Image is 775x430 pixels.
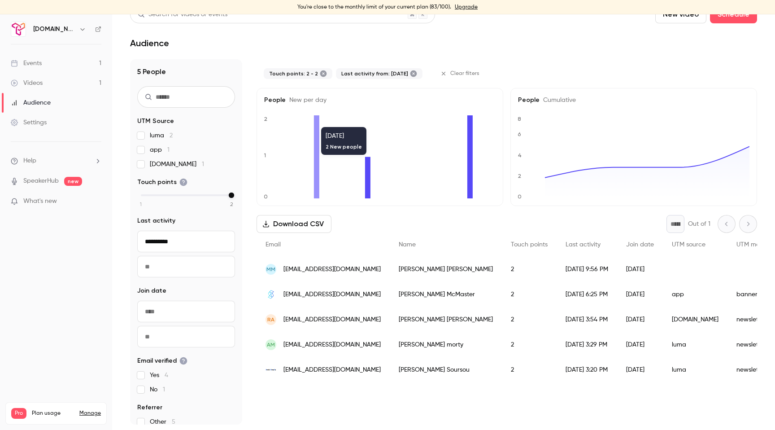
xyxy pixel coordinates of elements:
[437,66,485,81] button: Clear filters
[32,410,74,417] span: Plan usage
[502,357,557,382] div: 2
[617,357,663,382] div: [DATE]
[165,372,168,378] span: 4
[167,147,170,153] span: 1
[79,410,101,417] a: Manage
[557,307,617,332] div: [DATE] 3:54 PM
[390,282,502,307] div: [PERSON_NAME] McMaster
[390,257,502,282] div: [PERSON_NAME] [PERSON_NAME]
[688,219,710,228] p: Out of 1
[557,282,617,307] div: [DATE] 6:25 PM
[518,116,521,122] text: 8
[137,286,166,295] span: Join date
[202,161,204,167] span: 1
[267,316,274,324] span: RA
[64,177,82,186] span: new
[23,197,57,206] span: What's new
[266,364,276,375] img: socialkeepup.com
[390,307,502,332] div: [PERSON_NAME] [PERSON_NAME]
[266,241,281,248] span: Email
[663,332,727,357] div: luma
[502,307,557,332] div: 2
[557,357,617,382] div: [DATE] 3:20 PM
[710,5,757,23] button: Schedule
[23,176,59,186] a: SpeakerHub
[341,70,408,77] span: Last activity from: [DATE]
[390,357,502,382] div: [PERSON_NAME] Soursou
[502,332,557,357] div: 2
[150,160,204,169] span: [DOMAIN_NAME]
[11,79,43,88] div: Videos
[150,145,170,154] span: app
[283,265,381,274] span: [EMAIL_ADDRESS][DOMAIN_NAME]
[150,131,173,140] span: luma
[229,193,234,198] div: max
[502,282,557,307] div: 2
[617,332,663,357] div: [DATE]
[283,290,381,299] span: [EMAIL_ADDRESS][DOMAIN_NAME]
[257,215,331,233] button: Download CSV
[663,282,727,307] div: app
[518,173,521,179] text: 2
[736,241,774,248] span: UTM medium
[170,132,173,139] span: 2
[390,332,502,357] div: [PERSON_NAME] morty
[518,193,522,200] text: 0
[264,116,267,122] text: 2
[150,385,165,394] span: No
[264,152,266,158] text: 1
[267,341,275,349] span: am
[11,156,101,166] li: help-dropdown-opener
[138,10,227,19] div: Search for videos or events
[283,365,381,375] span: [EMAIL_ADDRESS][DOMAIN_NAME]
[33,25,75,34] h6: [DOMAIN_NAME]
[137,356,187,365] span: Email verified
[11,118,47,127] div: Settings
[266,265,275,273] span: MM
[11,408,26,419] span: Pro
[150,417,175,426] span: Other
[11,59,42,68] div: Events
[283,340,381,350] span: [EMAIL_ADDRESS][DOMAIN_NAME]
[663,357,727,382] div: luma
[557,257,617,282] div: [DATE] 9:56 PM
[230,200,233,208] span: 2
[172,419,175,425] span: 5
[137,216,175,225] span: Last activity
[518,96,749,105] h5: People
[518,152,522,158] text: 4
[663,307,727,332] div: [DOMAIN_NAME]
[11,98,51,107] div: Audience
[502,257,557,282] div: 2
[130,38,169,48] h1: Audience
[137,66,235,77] h1: 5 People
[163,386,165,393] span: 1
[450,70,479,77] span: Clear filters
[140,200,142,208] span: 1
[286,97,327,103] span: New per day
[672,241,705,248] span: UTM source
[399,241,416,248] span: Name
[264,96,496,105] h5: People
[137,178,187,187] span: Touch points
[617,257,663,282] div: [DATE]
[518,131,521,137] text: 6
[269,70,318,77] span: Touch points: 2 - 2
[557,332,617,357] div: [DATE] 3:29 PM
[617,307,663,332] div: [DATE]
[617,282,663,307] div: [DATE]
[655,5,706,23] button: New video
[150,371,168,380] span: Yes
[626,241,654,248] span: Join date
[540,97,576,103] span: Cumulative
[266,289,276,300] img: salesbytes.co
[11,22,26,36] img: Trigify.io
[137,117,174,126] span: UTM Source
[283,315,381,325] span: [EMAIL_ADDRESS][DOMAIN_NAME]
[137,403,162,412] span: Referrer
[455,4,478,11] a: Upgrade
[264,193,268,200] text: 0
[566,241,601,248] span: Last activity
[511,241,548,248] span: Touch points
[23,156,36,166] span: Help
